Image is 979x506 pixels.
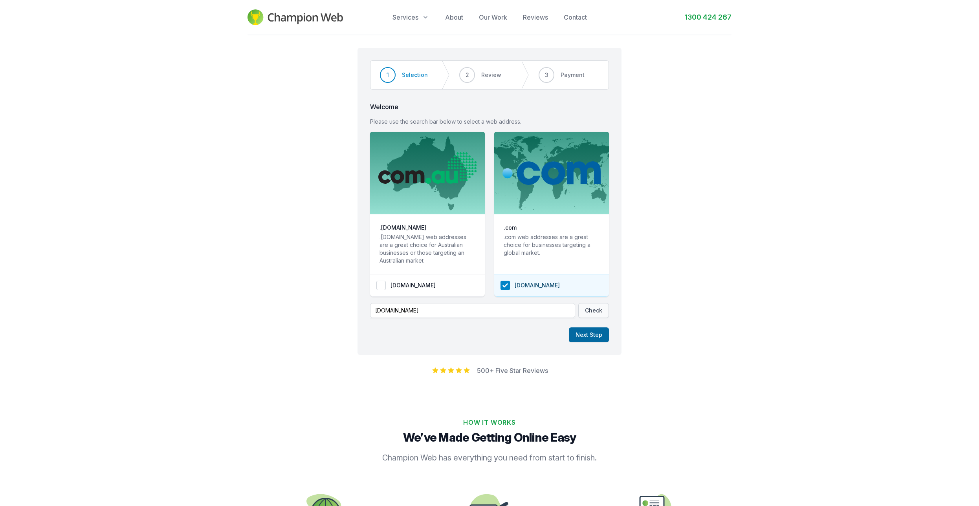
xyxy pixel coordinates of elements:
span: Payment [561,71,585,79]
p: Please use the search bar below to select a web address. [370,118,609,126]
span: 2 [466,71,469,79]
a: About [445,13,463,22]
span: Welcome [370,102,609,111]
img: Champion Web [247,9,343,25]
input: example.com.au [370,303,575,318]
span: [DOMAIN_NAME] [515,281,560,289]
p: We’ve Made Getting Online Easy [251,430,728,444]
p: .com web addresses are a great choice for businesses targeting a global market. [504,233,599,265]
a: Our Work [479,13,507,22]
button: Check [578,303,609,318]
h3: . com [504,224,517,232]
button: Services [392,13,429,22]
span: [DOMAIN_NAME] [390,281,436,289]
span: Review [481,71,501,79]
a: Reviews [523,13,548,22]
span: Services [392,13,418,22]
span: 1 [387,71,389,79]
h3: . [DOMAIN_NAME] [379,224,426,232]
a: 1300 424 267 [684,12,731,23]
a: 500+ Five Star Reviews [477,367,548,374]
span: 3 [545,71,548,79]
p: Champion Web has everything you need from start to finish. [336,452,643,463]
a: Contact [564,13,587,22]
nav: Progress [370,60,609,90]
button: Next Step [569,327,609,342]
p: .[DOMAIN_NAME] web addresses are a great choice for Australian businesses or those targeting an A... [379,233,475,265]
h2: How It Works [251,418,728,427]
span: Selection [402,71,428,79]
